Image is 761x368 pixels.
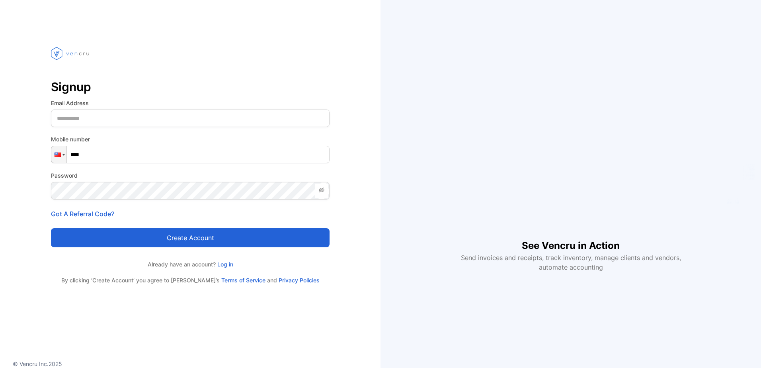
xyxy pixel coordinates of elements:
[51,77,330,96] p: Signup
[51,209,330,219] p: Got A Referral Code?
[221,277,265,284] a: Terms of Service
[279,277,320,284] a: Privacy Policies
[51,171,330,180] label: Password
[455,96,686,226] iframe: YouTube video player
[51,146,66,163] div: Taiwan: + 886
[51,260,330,268] p: Already have an account?
[51,32,91,75] img: vencru logo
[51,99,330,107] label: Email Address
[522,226,620,253] h1: See Vencru in Action
[216,261,233,268] a: Log in
[456,253,685,272] p: Send invoices and receipts, track inventory, manage clients and vendors, automate accounting
[51,276,330,284] p: By clicking ‘Create Account’ you agree to [PERSON_NAME]’s and
[51,228,330,247] button: Create account
[51,135,330,143] label: Mobile number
